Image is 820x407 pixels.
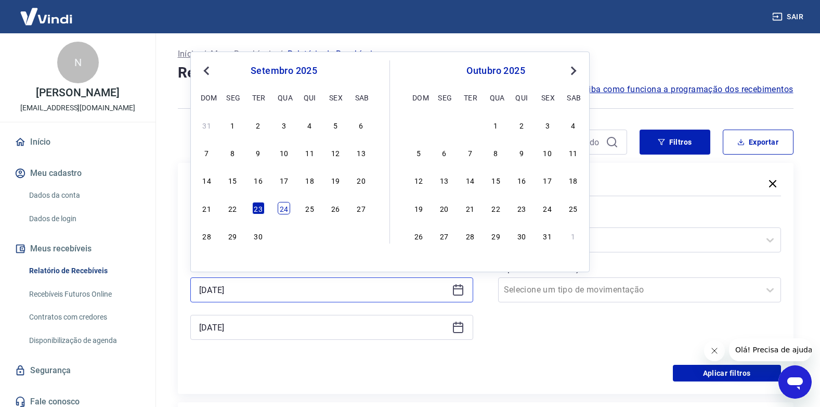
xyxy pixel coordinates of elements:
[252,174,265,186] div: Choose terça-feira, 16 de setembro de 2025
[226,174,239,186] div: Choose segunda-feira, 15 de setembro de 2025
[567,146,579,159] div: Choose sábado, 11 de outubro de 2025
[778,365,812,399] iframe: Botão para abrir a janela de mensagens
[252,91,265,104] div: ter
[579,83,793,96] a: Saiba como funciona a programação dos recebimentos
[6,7,87,16] span: Olá! Precisa de ajuda?
[200,65,213,77] button: Previous Month
[329,202,342,214] div: Choose sexta-feira, 26 de setembro de 2025
[541,174,554,186] div: Choose sexta-feira, 17 de outubro de 2025
[329,146,342,159] div: Choose sexta-feira, 12 de setembro de 2025
[178,48,199,60] a: Início
[464,174,476,186] div: Choose terça-feira, 14 de outubro de 2025
[541,202,554,214] div: Choose sexta-feira, 24 de outubro de 2025
[278,119,290,131] div: Choose quarta-feira, 3 de setembro de 2025
[515,146,528,159] div: Choose quinta-feira, 9 de outubro de 2025
[411,117,581,243] div: month 2025-10
[201,230,213,242] div: Choose domingo, 28 de setembro de 2025
[490,174,502,186] div: Choose quarta-feira, 15 de outubro de 2025
[490,146,502,159] div: Choose quarta-feira, 8 de outubro de 2025
[304,146,316,159] div: Choose quinta-feira, 11 de setembro de 2025
[36,87,119,98] p: [PERSON_NAME]
[178,62,793,83] h4: Relatório de Recebíveis
[203,48,206,60] p: /
[252,119,265,131] div: Choose terça-feira, 2 de setembro de 2025
[567,174,579,186] div: Choose sábado, 18 de outubro de 2025
[12,131,143,154] a: Início
[25,260,143,282] a: Relatório de Recebíveis
[201,119,213,131] div: Choose domingo, 31 de agosto de 2025
[226,91,239,104] div: seg
[515,202,528,214] div: Choose quinta-feira, 23 de outubro de 2025
[541,146,554,159] div: Choose sexta-feira, 10 de outubro de 2025
[304,91,316,104] div: qui
[252,146,265,159] div: Choose terça-feira, 9 de setembro de 2025
[57,42,99,83] div: N
[438,202,450,214] div: Choose segunda-feira, 20 de outubro de 2025
[355,174,368,186] div: Choose sábado, 20 de setembro de 2025
[515,230,528,242] div: Choose quinta-feira, 30 de outubro de 2025
[438,174,450,186] div: Choose segunda-feira, 13 de outubro de 2025
[25,307,143,328] a: Contratos com credores
[329,174,342,186] div: Choose sexta-feira, 19 de setembro de 2025
[278,230,290,242] div: Choose quarta-feira, 1 de outubro de 2025
[541,119,554,131] div: Choose sexta-feira, 3 de outubro de 2025
[567,119,579,131] div: Choose sábado, 4 de outubro de 2025
[567,202,579,214] div: Choose sábado, 25 de outubro de 2025
[567,91,579,104] div: sab
[199,282,448,298] input: Data inicial
[226,146,239,159] div: Choose segunda-feira, 8 de setembro de 2025
[12,359,143,382] a: Segurança
[355,202,368,214] div: Choose sábado, 27 de setembro de 2025
[770,7,808,27] button: Sair
[490,119,502,131] div: Choose quarta-feira, 1 de outubro de 2025
[279,48,283,60] p: /
[355,146,368,159] div: Choose sábado, 13 de setembro de 2025
[412,146,425,159] div: Choose domingo, 5 de outubro de 2025
[329,119,342,131] div: Choose sexta-feira, 5 de setembro de 2025
[438,146,450,159] div: Choose segunda-feira, 6 de outubro de 2025
[278,91,290,104] div: qua
[304,119,316,131] div: Choose quinta-feira, 4 de setembro de 2025
[355,119,368,131] div: Choose sábado, 6 de setembro de 2025
[25,284,143,305] a: Recebíveis Futuros Online
[490,202,502,214] div: Choose quarta-feira, 22 de outubro de 2025
[567,65,580,77] button: Next Month
[723,130,793,155] button: Exportar
[490,230,502,242] div: Choose quarta-feira, 29 de outubro de 2025
[278,202,290,214] div: Choose quarta-feira, 24 de setembro de 2025
[500,263,779,275] label: Tipo de Movimentação
[226,230,239,242] div: Choose segunda-feira, 29 de setembro de 2025
[278,174,290,186] div: Choose quarta-feira, 17 de setembro de 2025
[304,202,316,214] div: Choose quinta-feira, 25 de setembro de 2025
[355,91,368,104] div: sab
[201,91,213,104] div: dom
[412,174,425,186] div: Choose domingo, 12 de outubro de 2025
[438,119,450,131] div: Choose segunda-feira, 29 de setembro de 2025
[304,174,316,186] div: Choose quinta-feira, 18 de setembro de 2025
[412,202,425,214] div: Choose domingo, 19 de outubro de 2025
[201,202,213,214] div: Choose domingo, 21 de setembro de 2025
[704,340,725,361] iframe: Fechar mensagem
[515,119,528,131] div: Choose quinta-feira, 2 de outubro de 2025
[201,146,213,159] div: Choose domingo, 7 de setembro de 2025
[25,185,143,206] a: Dados da conta
[729,338,812,361] iframe: Mensagem da empresa
[464,119,476,131] div: Choose terça-feira, 30 de setembro de 2025
[515,91,528,104] div: qui
[464,146,476,159] div: Choose terça-feira, 7 de outubro de 2025
[567,230,579,242] div: Choose sábado, 1 de novembro de 2025
[252,230,265,242] div: Choose terça-feira, 30 de setembro de 2025
[199,320,448,335] input: Data final
[199,65,369,77] div: setembro 2025
[25,208,143,230] a: Dados de login
[226,202,239,214] div: Choose segunda-feira, 22 de setembro de 2025
[464,91,476,104] div: ter
[12,162,143,185] button: Meu cadastro
[211,48,275,60] a: Meus Recebíveis
[201,174,213,186] div: Choose domingo, 14 de setembro de 2025
[288,48,377,60] p: Relatório de Recebíveis
[673,365,781,381] button: Aplicar filtros
[304,230,316,242] div: Choose quinta-feira, 2 de outubro de 2025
